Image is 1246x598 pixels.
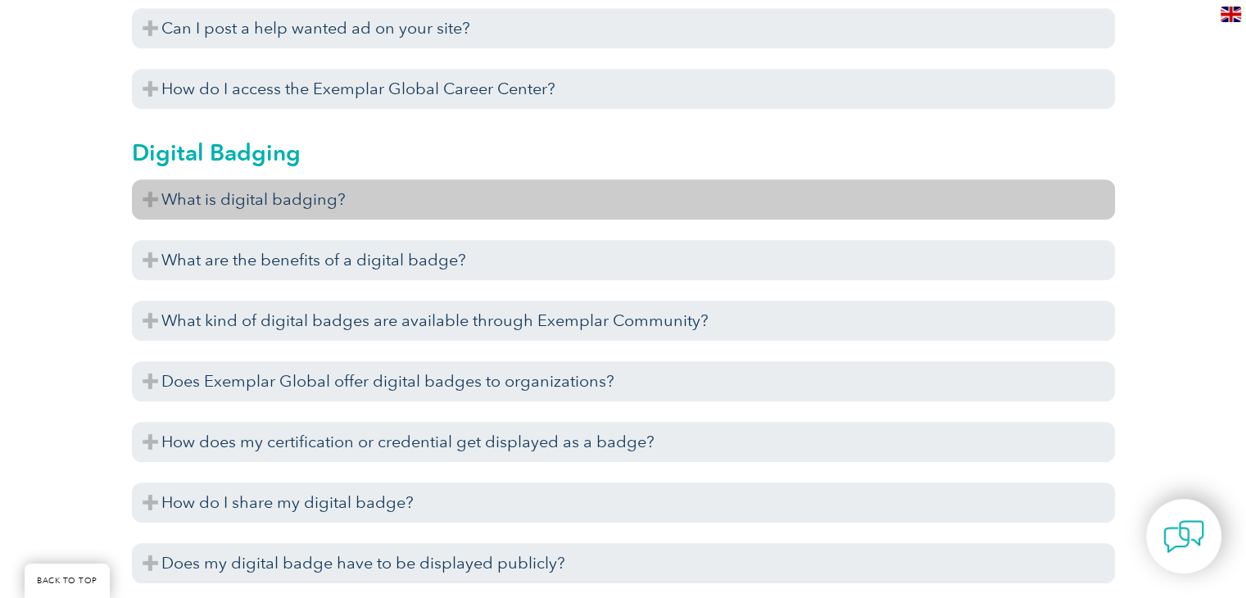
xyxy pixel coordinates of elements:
[132,543,1115,583] h3: Does my digital badge have to be displayed publicly?
[132,240,1115,280] h3: What are the benefits of a digital badge?
[132,422,1115,462] h3: How does my certification or credential get displayed as a badge?
[1221,7,1241,22] img: en
[132,301,1115,341] h3: What kind of digital badges are available through Exemplar Community?
[1163,516,1204,557] img: contact-chat.png
[132,361,1115,401] h3: Does Exemplar Global offer digital badges to organizations?
[25,564,110,598] a: BACK TO TOP
[132,8,1115,48] h3: Can I post a help wanted ad on your site?
[132,69,1115,109] h3: How do I access the Exemplar Global Career Center?
[132,139,1115,165] h2: Digital Badging
[132,179,1115,220] h3: What is digital badging?
[132,482,1115,523] h3: How do I share my digital badge?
